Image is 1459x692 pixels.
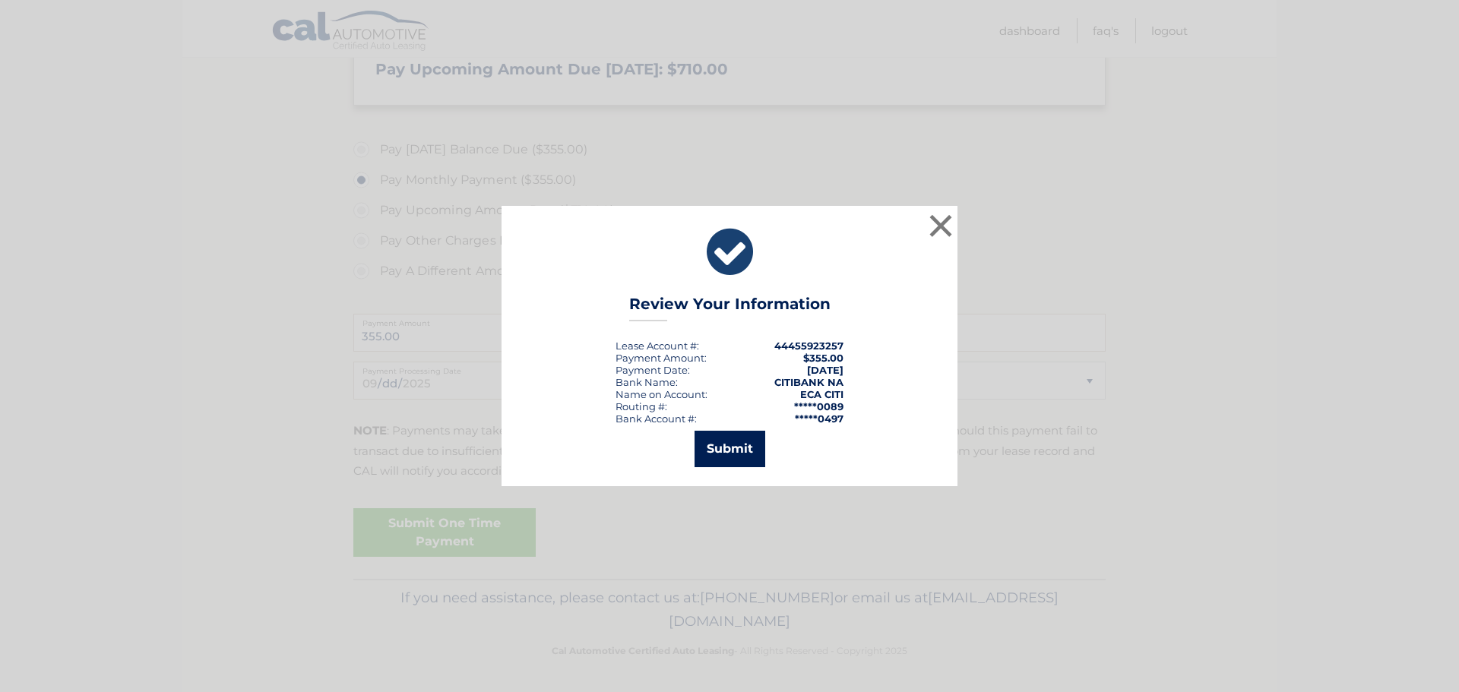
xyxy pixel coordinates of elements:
[616,376,678,388] div: Bank Name:
[807,364,843,376] span: [DATE]
[616,364,688,376] span: Payment Date
[926,210,956,241] button: ×
[774,376,843,388] strong: CITIBANK NA
[616,364,690,376] div: :
[695,431,765,467] button: Submit
[616,412,697,425] div: Bank Account #:
[616,352,707,364] div: Payment Amount:
[800,388,843,400] strong: ECA CITI
[616,340,699,352] div: Lease Account #:
[616,388,707,400] div: Name on Account:
[629,295,831,321] h3: Review Your Information
[616,400,667,412] div: Routing #:
[803,352,843,364] span: $355.00
[774,340,843,352] strong: 44455923257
